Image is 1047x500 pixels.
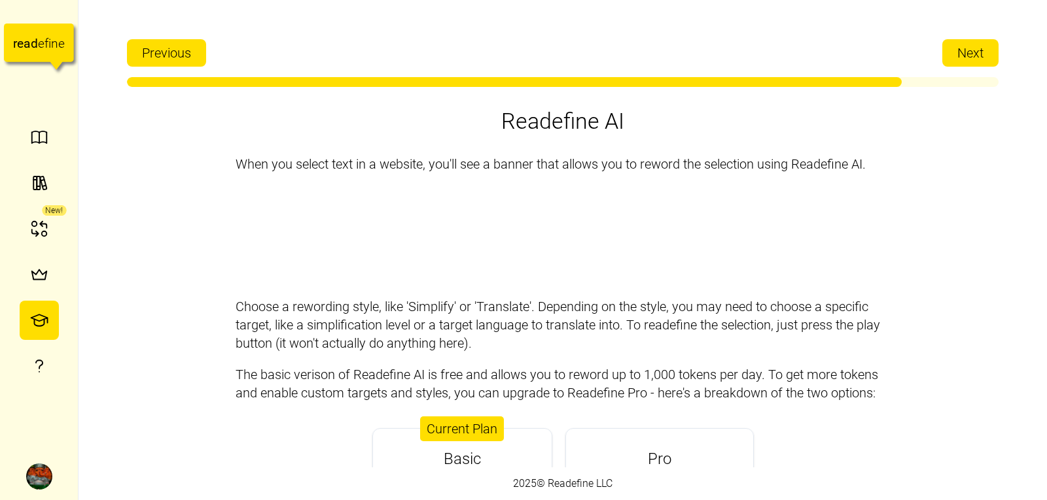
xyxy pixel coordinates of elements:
[236,155,890,173] p: When you select text in a website, you'll see a banner that allows you to reword the selection us...
[420,416,504,441] div: Current Plan
[957,40,984,66] span: Next
[44,36,49,51] tspan: f
[26,463,52,490] img: Sandeep Sharma
[501,107,624,135] h1: Readefine AI
[17,36,24,51] tspan: e
[648,448,671,471] h2: Pro
[236,297,890,352] p: Choose a rewording style, like 'Simplify' or 'Translate'. Depending on the style, you may need to...
[58,36,65,51] tspan: e
[506,469,619,499] div: 2025 © Readefine LLC
[127,39,206,67] button: Previous
[42,205,66,216] div: New!
[31,36,38,51] tspan: d
[13,36,18,51] tspan: r
[48,36,51,51] tspan: i
[236,365,890,402] p: The basic verison of Readefine AI is free and allows you to reword up to 1,000 tokens per day. To...
[52,36,59,51] tspan: n
[4,10,74,82] a: readefine
[38,36,44,51] tspan: e
[444,448,481,471] h2: Basic
[24,36,30,51] tspan: a
[142,40,191,66] span: Previous
[942,39,999,67] button: Next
